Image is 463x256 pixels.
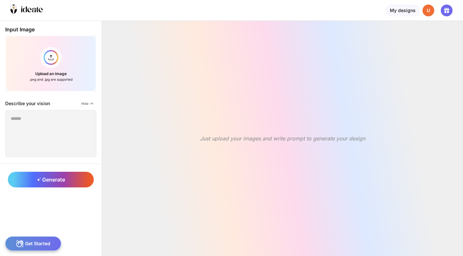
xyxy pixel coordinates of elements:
[5,236,61,251] div: Get Started
[81,102,89,105] span: Hide
[422,5,434,16] div: U
[386,5,420,16] div: My designs
[200,135,365,142] div: Just upload your images and write prompt to generate your design
[5,101,50,106] div: Describe your vision
[5,26,96,33] div: Input Image
[37,176,65,183] span: Generate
